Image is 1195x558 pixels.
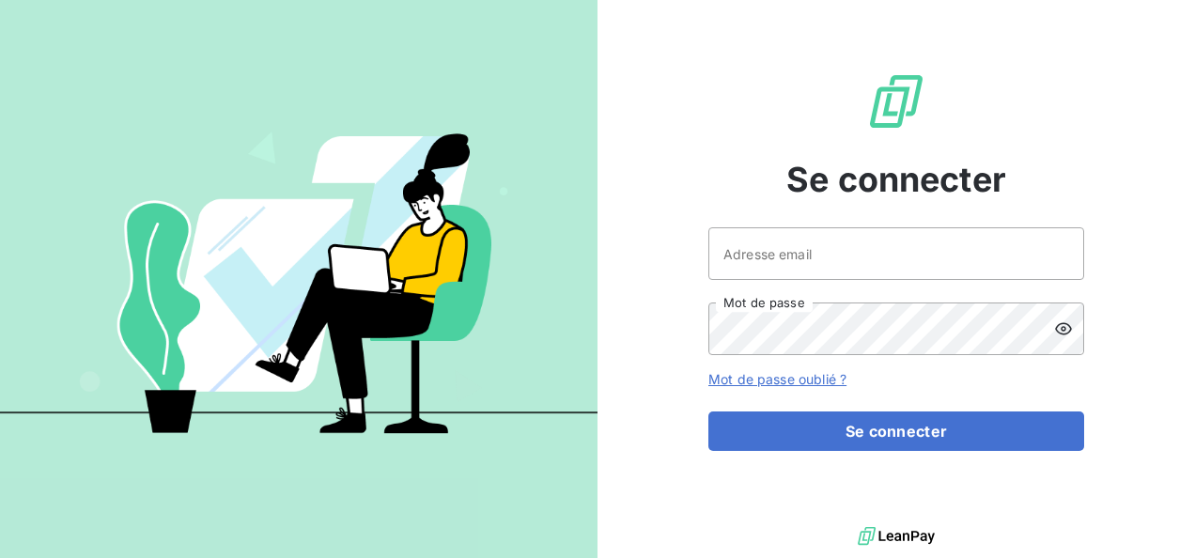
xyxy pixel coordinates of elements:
a: Mot de passe oublié ? [708,371,846,387]
input: placeholder [708,227,1084,280]
img: Logo LeanPay [866,71,926,132]
span: Se connecter [786,154,1006,205]
button: Se connecter [708,411,1084,451]
img: logo [858,522,935,550]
